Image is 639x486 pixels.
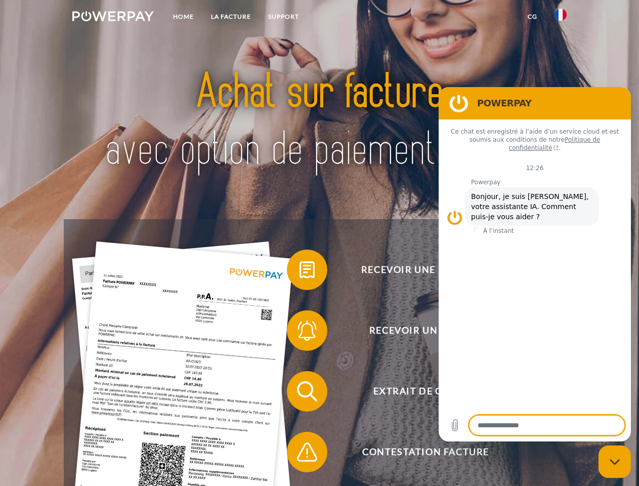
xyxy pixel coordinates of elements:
[287,371,550,412] button: Extrait de compte
[519,8,546,26] a: CG
[302,371,549,412] span: Extrait de compte
[294,318,320,343] img: qb_bell.svg
[294,379,320,404] img: qb_search.svg
[294,439,320,465] img: qb_warning.svg
[599,445,631,478] iframe: Bouton de lancement de la fenêtre de messagerie, conversation en cours
[287,250,550,290] button: Recevoir une facture ?
[164,8,202,26] a: Home
[302,432,549,472] span: Contestation Facture
[294,257,320,282] img: qb_bill.svg
[302,250,549,290] span: Recevoir une facture ?
[439,87,631,441] iframe: Fenêtre de messagerie
[260,8,308,26] a: Support
[97,49,542,194] img: title-powerpay_fr.svg
[555,9,567,21] img: fr
[72,11,154,21] img: logo-powerpay-white.svg
[302,310,549,351] span: Recevoir un rappel?
[287,310,550,351] button: Recevoir un rappel?
[287,432,550,472] button: Contestation Facture
[202,8,260,26] a: LA FACTURE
